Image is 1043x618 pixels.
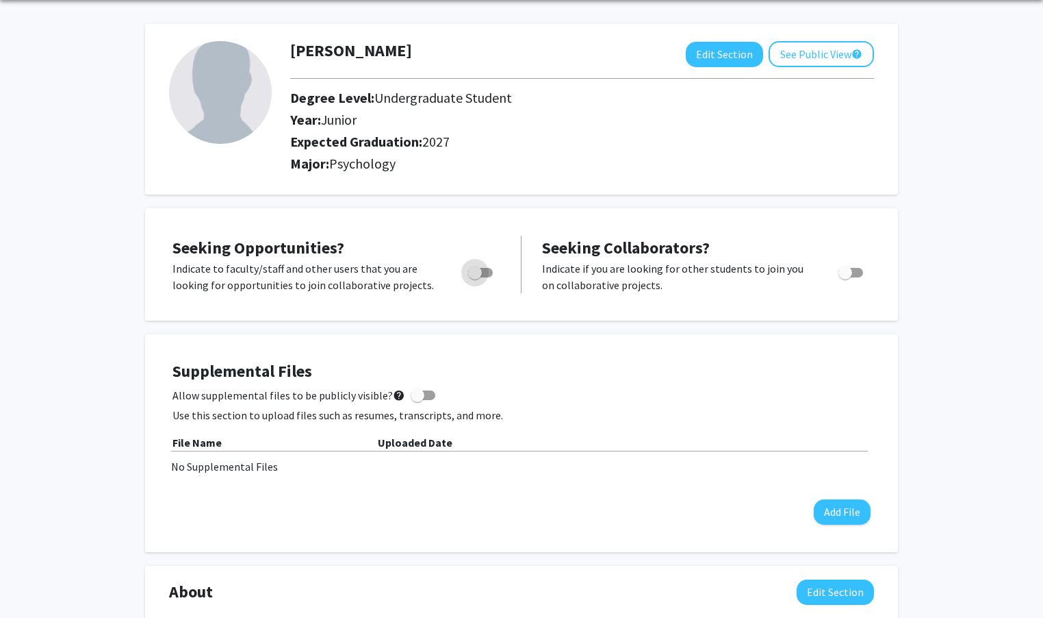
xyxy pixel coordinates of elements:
span: 2027 [422,133,450,150]
h2: Major: [290,156,874,172]
iframe: Chat [10,556,58,608]
div: No Supplemental Files [171,458,872,475]
span: Seeking Collaborators? [542,237,710,258]
p: Use this section to upload files such as resumes, transcripts, and more. [172,407,871,423]
h1: [PERSON_NAME] [290,41,412,61]
span: Junior [321,111,357,128]
span: Undergraduate Student [374,89,512,106]
img: Profile Picture [169,41,272,144]
span: Allow supplemental files to be publicly visible? [172,387,405,404]
span: Psychology [329,155,396,172]
b: Uploaded Date [378,436,452,449]
b: File Name [172,436,222,449]
button: See Public View [769,41,874,67]
h4: Supplemental Files [172,362,871,382]
mat-icon: help [393,387,405,404]
p: Indicate to faculty/staff and other users that you are looking for opportunities to join collabor... [172,260,442,293]
mat-icon: help [851,46,862,62]
span: Seeking Opportunities? [172,237,344,258]
button: Add File [814,499,871,525]
span: About [169,580,213,604]
h2: Year: [290,112,779,128]
h2: Degree Level: [290,90,779,106]
h2: Expected Graduation: [290,134,779,150]
div: Toggle [833,260,871,281]
button: Edit About [797,580,874,605]
p: Indicate if you are looking for other students to join you on collaborative projects. [542,260,812,293]
button: Edit Section [686,42,763,67]
div: Toggle [463,260,500,281]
